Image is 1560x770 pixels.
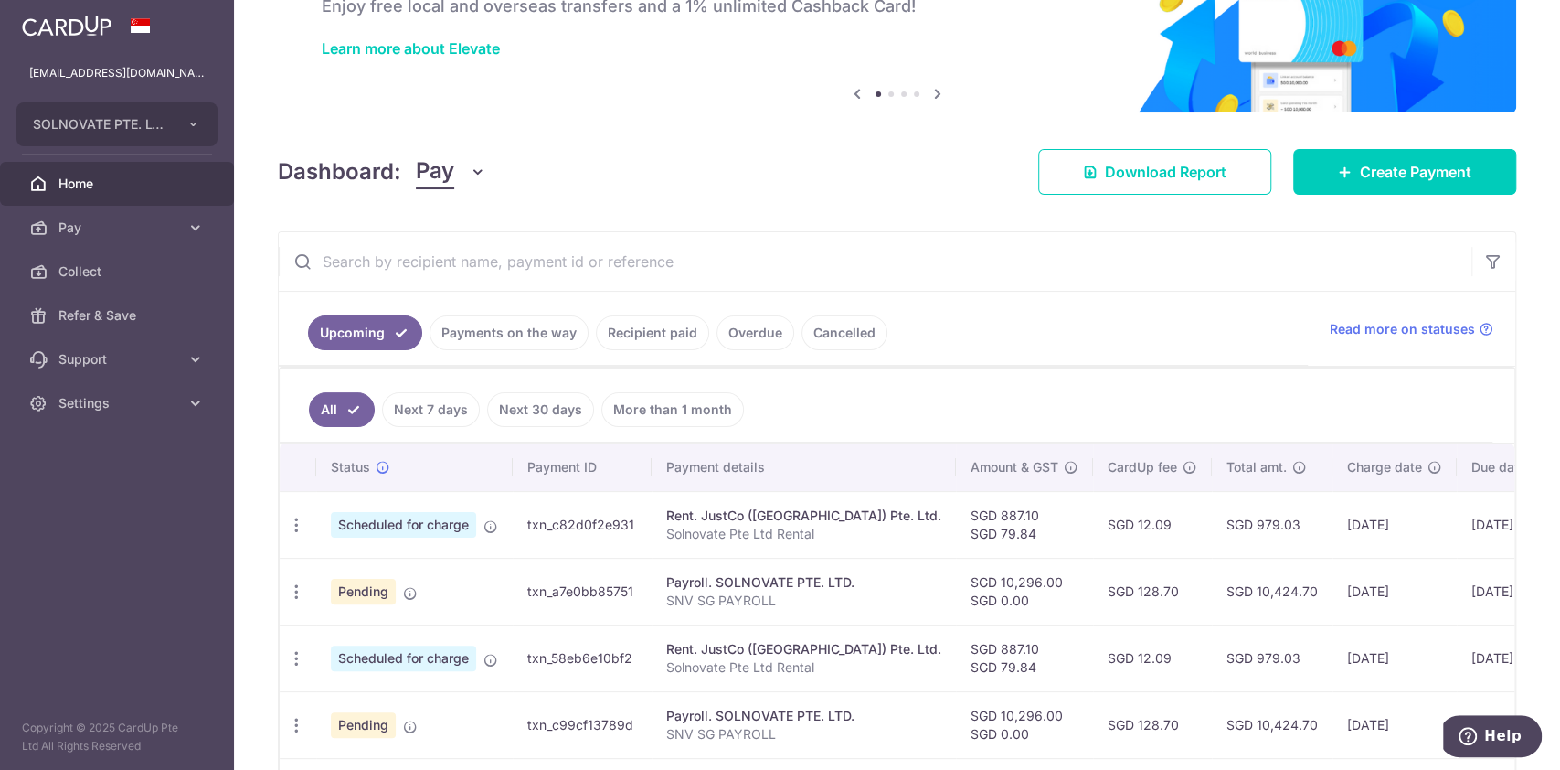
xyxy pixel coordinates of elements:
[331,646,476,671] span: Scheduled for charge
[331,458,370,476] span: Status
[430,315,589,350] a: Payments on the way
[666,658,941,677] p: Solnovate Pte Ltd Rental
[1332,625,1457,691] td: [DATE]
[1332,691,1457,758] td: [DATE]
[666,507,941,525] div: Rent. JustCo ([GEOGRAPHIC_DATA]) Pte. Ltd.
[513,558,652,625] td: txn_a7e0bb85751
[1212,491,1332,558] td: SGD 979.03
[1293,149,1516,195] a: Create Payment
[956,558,1093,625] td: SGD 10,296.00 SGD 0.00
[1093,491,1212,558] td: SGD 12.09
[1471,458,1526,476] span: Due date
[309,392,375,427] a: All
[279,232,1471,291] input: Search by recipient name, payment id or reference
[1330,320,1475,338] span: Read more on statuses
[1093,625,1212,691] td: SGD 12.09
[33,115,168,134] span: SOLNOVATE PTE. LTD.
[1212,691,1332,758] td: SGD 10,424.70
[16,102,218,146] button: SOLNOVATE PTE. LTD.
[29,64,205,82] p: [EMAIL_ADDRESS][DOMAIN_NAME]
[416,155,454,189] span: Pay
[971,458,1058,476] span: Amount & GST
[601,392,744,427] a: More than 1 month
[331,512,476,538] span: Scheduled for charge
[1093,691,1212,758] td: SGD 128.70
[1360,161,1471,183] span: Create Payment
[58,350,179,369] span: Support
[666,592,941,610] p: SNV SG PAYROLL
[58,306,179,325] span: Refer & Save
[1093,558,1212,625] td: SGD 128.70
[331,712,396,738] span: Pending
[322,39,500,58] a: Learn more about Elevate
[331,579,396,604] span: Pending
[1105,161,1226,183] span: Download Report
[278,155,401,188] h4: Dashboard:
[308,315,422,350] a: Upcoming
[416,155,486,189] button: Pay
[1212,625,1332,691] td: SGD 979.03
[956,625,1093,691] td: SGD 887.10 SGD 79.84
[382,392,480,427] a: Next 7 days
[652,444,956,491] th: Payment details
[1332,491,1457,558] td: [DATE]
[1332,558,1457,625] td: [DATE]
[1108,458,1177,476] span: CardUp fee
[513,444,652,491] th: Payment ID
[1443,715,1542,761] iframe: Opens a widget where you can find more information
[956,491,1093,558] td: SGD 887.10 SGD 79.84
[58,262,179,281] span: Collect
[1038,149,1271,195] a: Download Report
[513,625,652,691] td: txn_58eb6e10bf2
[487,392,594,427] a: Next 30 days
[956,691,1093,758] td: SGD 10,296.00 SGD 0.00
[666,640,941,658] div: Rent. JustCo ([GEOGRAPHIC_DATA]) Pte. Ltd.
[58,219,179,237] span: Pay
[1330,320,1493,338] a: Read more on statuses
[716,315,794,350] a: Overdue
[666,525,941,543] p: Solnovate Pte Ltd Rental
[666,707,941,725] div: Payroll. SOLNOVATE PTE. LTD.
[666,573,941,592] div: Payroll. SOLNOVATE PTE. LTD.
[1226,458,1287,476] span: Total amt.
[58,394,179,412] span: Settings
[801,315,887,350] a: Cancelled
[596,315,709,350] a: Recipient paid
[666,725,941,743] p: SNV SG PAYROLL
[22,15,111,37] img: CardUp
[513,491,652,558] td: txn_c82d0f2e931
[58,175,179,193] span: Home
[513,691,652,758] td: txn_c99cf13789d
[1212,558,1332,625] td: SGD 10,424.70
[1347,458,1422,476] span: Charge date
